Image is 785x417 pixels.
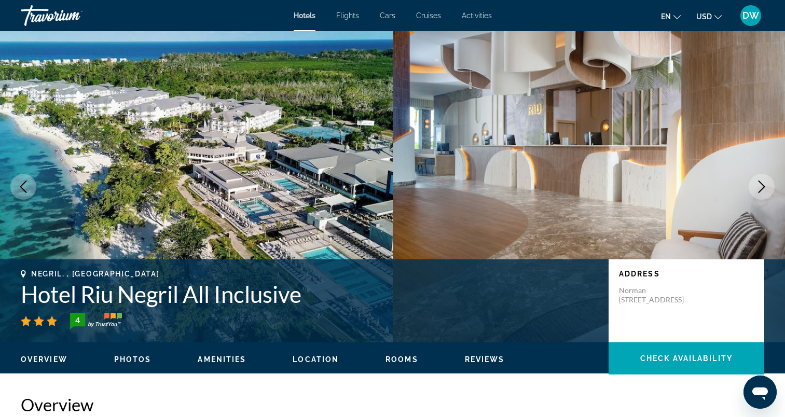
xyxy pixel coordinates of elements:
[67,314,88,326] div: 4
[743,376,777,409] iframe: Button to launch messaging window
[70,313,122,329] img: trustyou-badge-hor.svg
[21,355,67,364] button: Overview
[21,2,125,29] a: Travorium
[31,270,159,278] span: Negril, , [GEOGRAPHIC_DATA]
[661,12,671,21] span: en
[21,281,598,308] h1: Hotel Riu Negril All Inclusive
[10,174,36,200] button: Previous image
[609,342,764,374] button: Check Availability
[293,355,339,364] button: Location
[380,11,395,20] a: Cars
[385,355,418,364] button: Rooms
[737,5,764,26] button: User Menu
[294,11,315,20] a: Hotels
[114,355,152,364] button: Photos
[749,174,775,200] button: Next image
[198,355,246,364] button: Amenities
[742,10,759,21] span: DW
[640,354,733,363] span: Check Availability
[619,270,754,278] p: Address
[619,286,702,304] p: Norman [STREET_ADDRESS]
[465,355,505,364] button: Reviews
[336,11,359,20] a: Flights
[696,12,712,21] span: USD
[416,11,441,20] a: Cruises
[661,9,681,24] button: Change language
[696,9,722,24] button: Change currency
[462,11,492,20] a: Activities
[21,394,764,415] h2: Overview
